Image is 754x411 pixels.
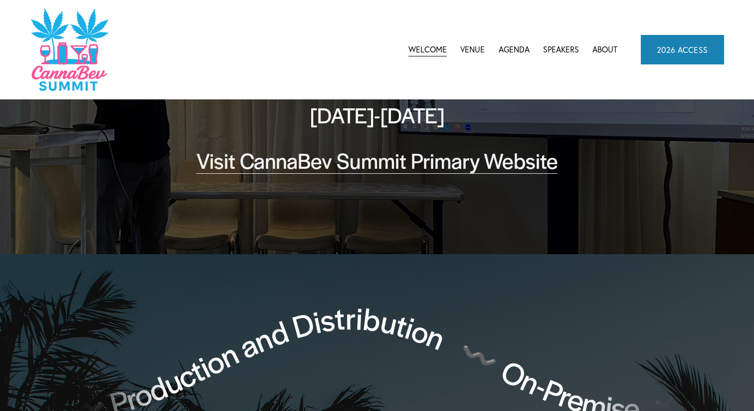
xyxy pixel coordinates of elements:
a: Welcome [408,42,447,57]
img: CannaDataCon [30,7,108,92]
a: Venue [460,42,485,57]
a: Visit CannaBev Summit Primary Website [196,145,558,175]
a: 2026 ACCESS [641,35,724,64]
span: Agenda [499,43,530,56]
a: About [592,42,617,57]
h2: [DATE]-[DATE] [153,100,601,129]
a: folder dropdown [499,42,530,57]
a: Speakers [543,42,579,57]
